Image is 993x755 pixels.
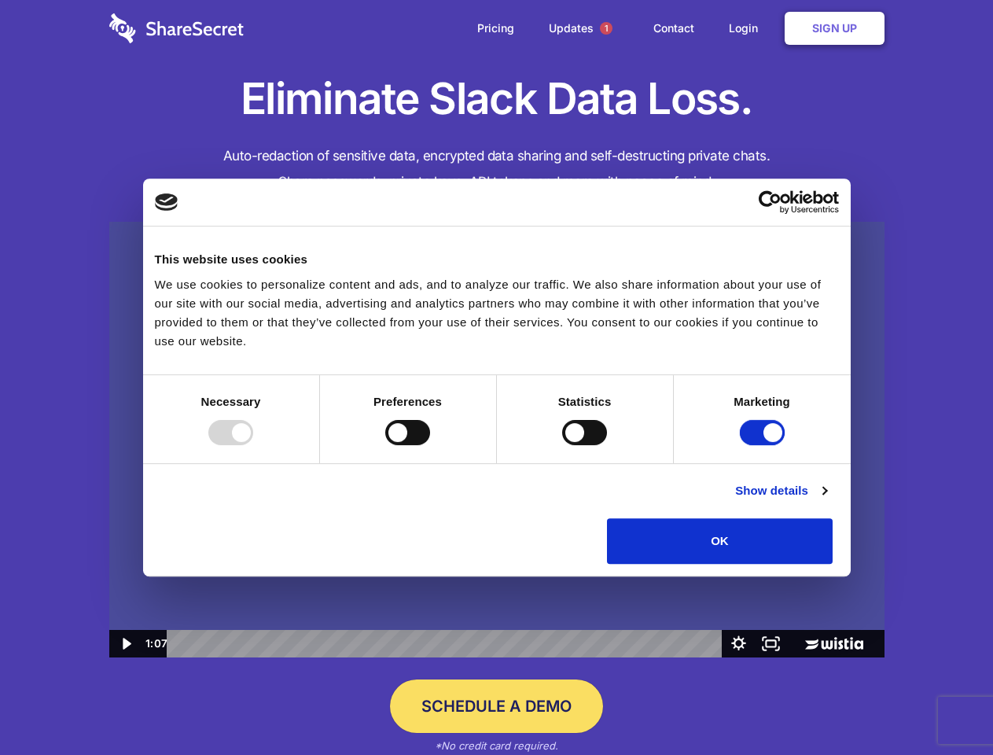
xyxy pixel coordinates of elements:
[155,250,839,269] div: This website uses cookies
[734,395,790,408] strong: Marketing
[723,630,755,657] button: Show settings menu
[787,630,884,657] a: Wistia Logo -- Learn More
[390,679,603,733] a: Schedule a Demo
[600,22,612,35] span: 1
[638,4,710,53] a: Contact
[155,275,839,351] div: We use cookies to personalize content and ads, and to analyze our traffic. We also share informat...
[558,395,612,408] strong: Statistics
[109,13,244,43] img: logo-wordmark-white-trans-d4663122ce5f474addd5e946df7df03e33cb6a1c49d2221995e7729f52c070b2.svg
[735,481,826,500] a: Show details
[155,193,178,211] img: logo
[109,630,142,657] button: Play Video
[701,190,839,214] a: Usercentrics Cookiebot - opens in a new window
[462,4,530,53] a: Pricing
[755,630,787,657] button: Fullscreen
[373,395,442,408] strong: Preferences
[435,739,558,752] em: *No credit card required.
[607,518,833,564] button: OK
[109,143,885,195] h4: Auto-redaction of sensitive data, encrypted data sharing and self-destructing private chats. Shar...
[201,395,261,408] strong: Necessary
[914,676,974,736] iframe: Drift Widget Chat Controller
[109,222,885,658] img: Sharesecret
[109,71,885,127] h1: Eliminate Slack Data Loss.
[785,12,885,45] a: Sign Up
[179,630,715,657] div: Playbar
[713,4,782,53] a: Login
